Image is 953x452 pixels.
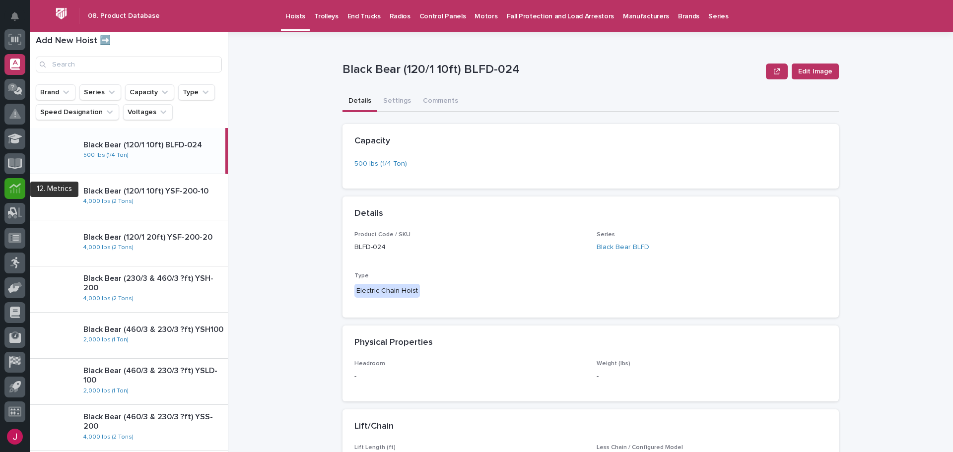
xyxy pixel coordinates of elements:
[417,91,464,112] button: Comments
[36,84,75,100] button: Brand
[342,91,377,112] button: Details
[354,445,396,451] span: Lift Length (ft)
[597,242,649,253] a: Black Bear BLFD
[83,295,134,302] a: 4,000 lbs (2 Tons)
[30,174,228,220] a: Black Bear (120/1 10ft) YSF-200-104,000 lbs (2 Tons)
[354,371,585,382] p: -
[30,266,228,313] a: Black Bear (230/3 & 460/3 ?ft) YSH-2004,000 lbs (2 Tons)
[4,6,25,27] button: Notifications
[83,387,129,394] a: 2,000 lbs (1 Ton)
[354,232,410,238] span: Product Code / SKU
[83,274,224,293] p: Black Bear (230/3 & 460/3 ?ft) YSH-200
[597,445,683,451] span: Less Chain / Configured Model
[83,187,224,196] p: Black Bear (120/1 10ft) YSF-200-10
[354,208,383,219] h2: Details
[798,66,832,76] span: Edit Image
[83,140,221,150] p: Black Bear (120/1 10ft) BLFD-024
[597,371,827,382] p: -
[354,284,420,298] div: Electric Chain Hoist
[354,242,585,253] p: BLFD-024
[342,63,762,77] p: Black Bear (120/1 10ft) BLFD-024
[83,244,134,251] a: 4,000 lbs (2 Tons)
[36,36,222,47] h1: Add New Hoist ➡️
[83,152,129,159] a: 500 lbs (1/4 Ton)
[597,361,630,367] span: Weight (lbs)
[30,359,228,405] a: Black Bear (460/3 & 230/3 ?ft) YSLD-1002,000 lbs (1 Ton)
[79,84,121,100] button: Series
[12,12,25,28] div: Notifications
[30,220,228,266] a: Black Bear (120/1 20ft) YSF-200-204,000 lbs (2 Tons)
[83,198,134,205] a: 4,000 lbs (2 Tons)
[123,104,173,120] button: Voltages
[36,104,119,120] button: Speed Designation
[597,232,615,238] span: Series
[83,366,224,385] p: Black Bear (460/3 & 230/3 ?ft) YSLD-100
[354,361,385,367] span: Headroom
[354,421,394,432] h2: Lift/Chain
[125,84,174,100] button: Capacity
[178,84,215,100] button: Type
[30,128,228,174] a: Black Bear (120/1 10ft) BLFD-024500 lbs (1/4 Ton)
[30,405,228,451] a: Black Bear (460/3 & 230/3 ?ft) YSS-2004,000 lbs (2 Tons)
[354,273,369,279] span: Type
[377,91,417,112] button: Settings
[83,412,224,431] p: Black Bear (460/3 & 230/3 ?ft) YSS-200
[36,57,222,72] input: Search
[354,159,407,169] a: 500 lbs (1/4 Ton)
[30,313,228,359] a: Black Bear (460/3 & 230/3 ?ft) YSH1002,000 lbs (1 Ton)
[83,233,224,242] p: Black Bear (120/1 20ft) YSF-200-20
[88,12,160,20] h2: 08. Product Database
[83,325,224,334] p: Black Bear (460/3 & 230/3 ?ft) YSH100
[792,64,839,79] button: Edit Image
[83,336,129,343] a: 2,000 lbs (1 Ton)
[52,4,70,23] img: Workspace Logo
[354,337,433,348] h2: Physical Properties
[354,136,390,147] h2: Capacity
[83,434,134,441] a: 4,000 lbs (2 Tons)
[4,426,25,447] button: users-avatar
